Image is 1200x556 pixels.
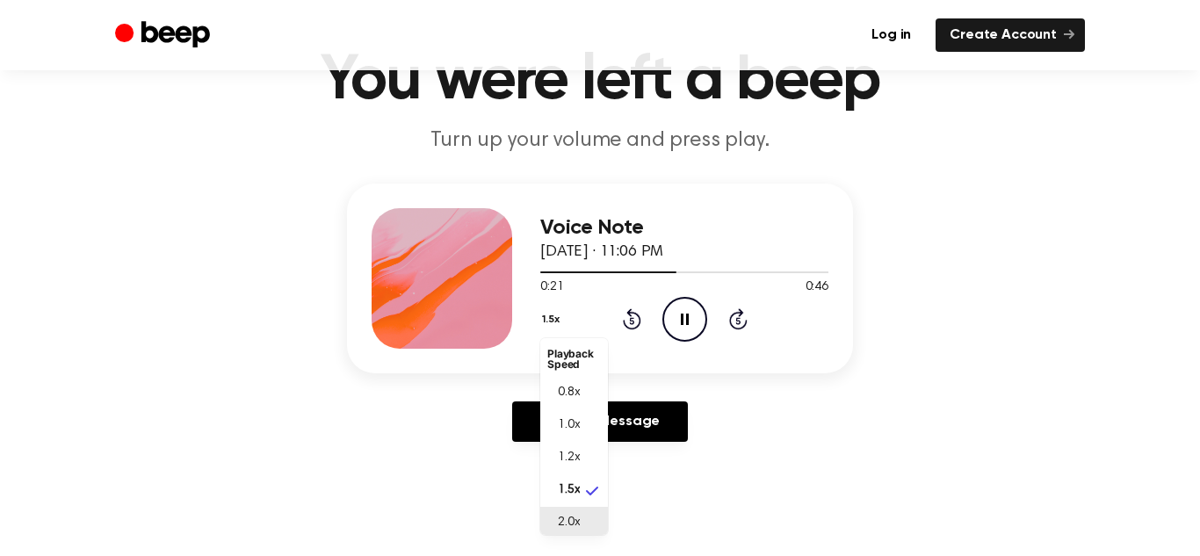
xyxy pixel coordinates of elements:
span: 0:46 [806,278,828,297]
span: 0.8x [558,384,580,402]
span: 1.2x [558,449,580,467]
a: Beep [115,18,214,53]
p: Turn up your volume and press play. [263,126,937,155]
span: 2.0x [558,514,580,532]
button: 1.5x [540,305,567,335]
span: 0:21 [540,278,563,297]
span: 1.0x [558,416,580,435]
a: Reply to Message [512,401,688,442]
h1: You were left a beep [150,49,1050,112]
li: Playback Speed [540,342,608,377]
span: 1.5x [558,481,580,500]
a: Create Account [936,18,1085,52]
ul: 1.5x [540,338,608,535]
a: Log in [857,18,925,52]
h3: Voice Note [540,216,828,240]
span: [DATE] · 11:06 PM [540,244,663,260]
